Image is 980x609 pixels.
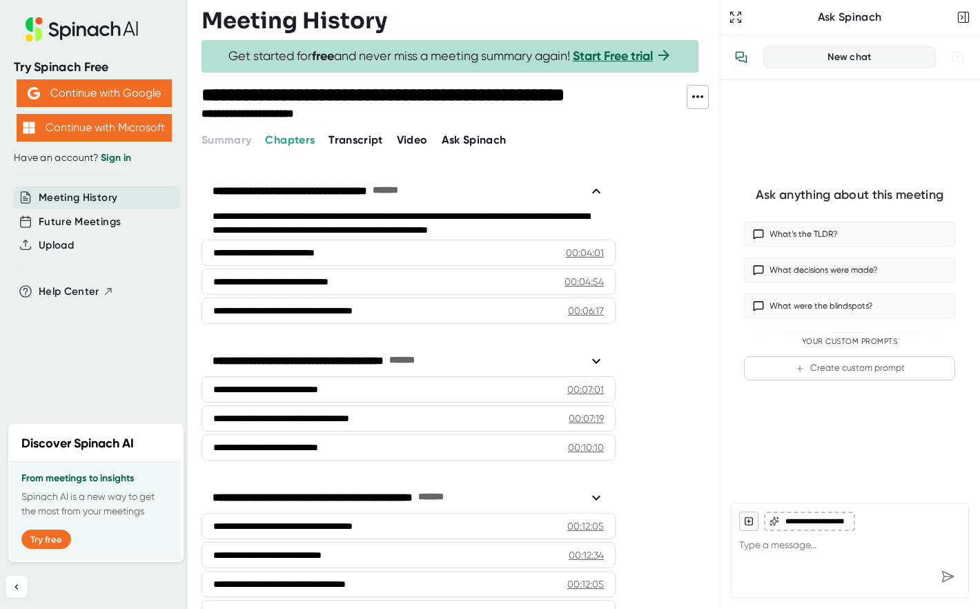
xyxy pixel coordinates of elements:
button: Chapters [265,132,315,148]
div: 00:06:17 [568,304,604,318]
button: What decisions were made? [744,258,955,282]
button: What’s the TLDR? [744,222,955,246]
button: Video [397,132,428,148]
div: Send message [935,564,960,589]
div: New chat [772,51,927,64]
div: Ask Spinach [745,10,954,24]
h3: From meetings to insights [21,473,170,484]
span: Chapters [265,133,315,146]
button: Upload [39,238,74,253]
button: Expand to Ask Spinach page [726,8,745,27]
span: Get started for and never miss a meeting summary again! [228,48,672,64]
div: Your Custom Prompts [744,337,955,347]
div: 00:12:05 [567,577,604,591]
button: Continue with Google [17,79,172,107]
button: Future Meetings [39,214,121,230]
div: 00:12:05 [567,519,604,533]
div: 00:07:01 [567,383,604,396]
button: Ask Spinach [442,132,507,148]
button: Try free [21,530,71,549]
button: Meeting History [39,190,117,206]
div: 00:07:19 [569,412,604,425]
button: What were the blindspots? [744,293,955,318]
span: Ask Spinach [442,133,507,146]
button: Summary [202,132,251,148]
div: 00:04:01 [566,246,604,260]
span: Summary [202,133,251,146]
div: Ask anything about this meeting [756,187,943,203]
button: Transcript [329,132,383,148]
button: Continue with Microsoft [17,114,172,142]
span: Help Center [39,284,99,300]
a: Sign in [101,152,131,164]
button: Close conversation sidebar [954,8,973,27]
button: Create custom prompt [744,356,955,380]
button: View conversation history [727,43,755,71]
b: free [312,48,334,64]
h2: Discover Spinach AI [21,434,134,453]
div: Try Spinach Free [14,59,174,75]
span: Transcript [329,133,383,146]
p: Spinach AI is a new way to get the most from your meetings [21,490,170,519]
div: Have an account? [14,152,174,164]
button: Collapse sidebar [6,576,28,598]
a: Start Free trial [573,48,653,64]
img: Aehbyd4JwY73AAAAAElFTkSuQmCC [28,87,40,99]
div: 00:04:54 [565,275,604,289]
span: Video [397,133,428,146]
h3: Meeting History [202,8,387,34]
button: Help Center [39,284,114,300]
div: 00:10:10 [568,441,604,454]
div: 00:12:34 [569,548,604,562]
